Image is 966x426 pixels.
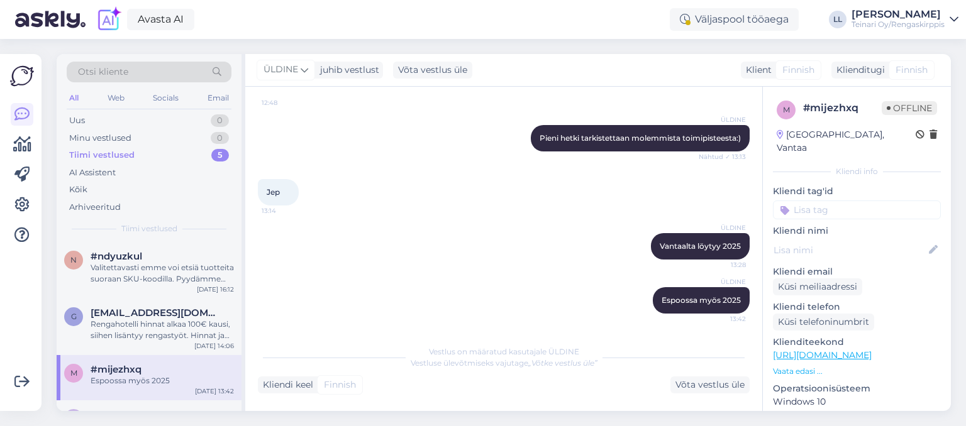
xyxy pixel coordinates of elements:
[324,378,356,391] span: Finnish
[773,349,872,361] a: [URL][DOMAIN_NAME]
[777,128,916,155] div: [GEOGRAPHIC_DATA], Vantaa
[882,101,937,115] span: Offline
[69,201,121,214] div: Arhiveeritud
[773,366,941,377] p: Vaata edasi ...
[831,63,885,77] div: Klienditugi
[773,224,941,238] p: Kliendi nimi
[741,63,772,77] div: Klient
[105,90,127,106] div: Web
[264,63,298,77] span: ÜLDINE
[267,187,280,197] span: Jep
[211,132,229,145] div: 0
[67,90,81,106] div: All
[194,341,234,351] div: [DATE] 14:06
[774,243,926,257] input: Lisa nimi
[699,152,746,161] span: Nähtud ✓ 13:13
[10,64,34,88] img: Askly Logo
[91,262,234,285] div: Valitettavasti emme voi etsiä tuotteita suoraan SKU-koodilla. Pyydämme sinua käyttämään verkkokau...
[91,375,234,386] div: Espoossa myös 2025
[783,105,790,114] span: m
[69,114,85,127] div: Uus
[699,277,746,287] span: ÜLDINE
[540,133,741,143] span: Pieni hetki tarkistettaan molemmista toimipisteesta:)
[197,285,234,294] div: [DATE] 16:12
[662,295,741,305] span: Espoossa myös 2025
[195,386,234,396] div: [DATE] 13:42
[69,132,131,145] div: Minu vestlused
[773,314,874,330] div: Küsi telefoninumbrit
[528,358,597,368] i: „Võtke vestlus üle”
[96,6,122,33] img: explore-ai
[773,265,941,278] p: Kliendi email
[262,206,309,216] span: 13:14
[127,9,194,30] a: Avasta AI
[205,90,231,106] div: Email
[150,90,181,106] div: Socials
[91,319,234,341] div: Rengahotelli hinnat alkaa 100€ kausi, siihen lisäntyy rengastyöt. Hinnat ja saatavilla olevat pak...
[70,255,77,265] span: n
[773,300,941,314] p: Kliendi telefon
[773,185,941,198] p: Kliendi tag'id
[411,358,597,368] span: Vestluse ülevõtmiseks vajutage
[91,307,221,319] span: gfsnake@hotmail.com
[660,241,741,251] span: Vantaalta löytyy 2025
[852,9,958,30] a: [PERSON_NAME]Teinari Oy/Rengaskirppis
[393,62,472,79] div: Võta vestlus üle
[699,260,746,270] span: 13:28
[211,114,229,127] div: 0
[852,9,945,19] div: [PERSON_NAME]
[773,200,941,219] input: Lisa tag
[782,63,814,77] span: Finnish
[773,395,941,408] p: Windows 10
[773,382,941,395] p: Operatsioonisüsteem
[699,314,746,324] span: 13:42
[91,409,221,420] span: anzq1983@gmail.com
[803,101,882,116] div: # mijezhxq
[91,364,142,375] span: #mijezhxq
[829,11,847,28] div: LL
[71,312,77,321] span: g
[121,223,177,234] span: Tiimi vestlused
[773,278,862,295] div: Küsi meiliaadressi
[670,376,750,393] div: Võta vestlus üle
[262,98,309,107] span: 12:48
[69,183,87,196] div: Kõik
[852,19,945,30] div: Teinari Oy/Rengaskirppis
[69,167,116,179] div: AI Assistent
[773,336,941,349] p: Klienditeekond
[211,149,229,161] div: 5
[70,368,77,378] span: m
[773,166,941,177] div: Kliendi info
[258,378,313,391] div: Kliendi keel
[69,149,135,161] div: Tiimi vestlused
[315,63,379,77] div: juhib vestlust
[78,65,128,79] span: Otsi kliente
[429,347,579,356] span: Vestlus on määratud kasutajale ÜLDINE
[699,115,746,124] span: ÜLDINE
[91,251,142,262] span: #ndyuzkul
[896,63,928,77] span: Finnish
[670,8,799,31] div: Väljaspool tööaega
[699,223,746,232] span: ÜLDINE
